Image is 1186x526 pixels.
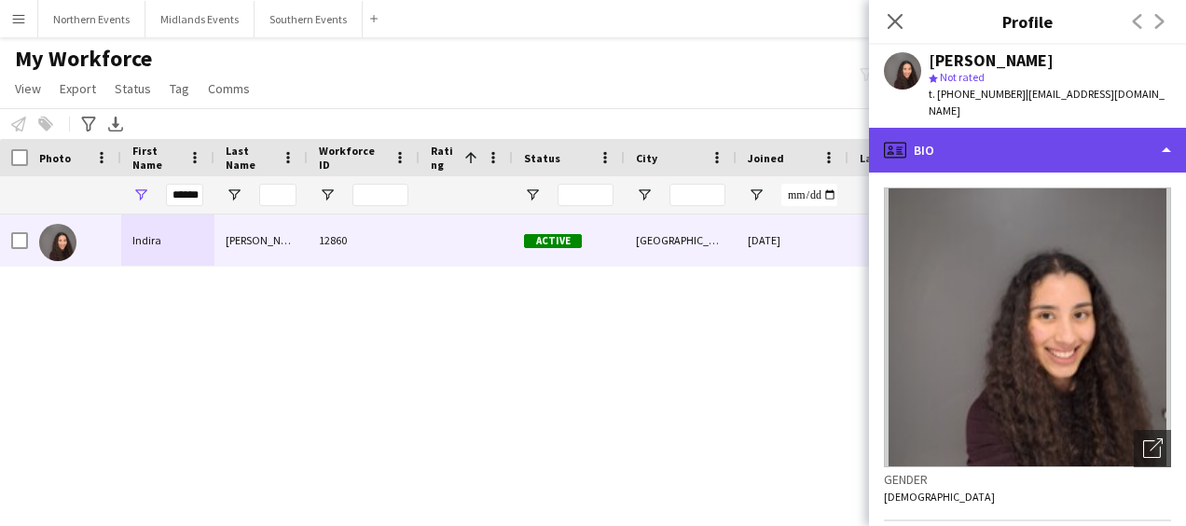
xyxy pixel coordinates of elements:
[104,113,127,135] app-action-btn: Export XLSX
[929,87,1026,101] span: t. [PHONE_NUMBER]
[1134,430,1171,467] div: Open photos pop-in
[940,70,985,84] span: Not rated
[200,76,257,101] a: Comms
[7,76,48,101] a: View
[869,128,1186,173] div: Bio
[121,215,214,266] div: Indira
[226,187,242,203] button: Open Filter Menu
[132,187,149,203] button: Open Filter Menu
[352,184,408,206] input: Workforce ID Filter Input
[319,187,336,203] button: Open Filter Menu
[259,184,296,206] input: Last Name Filter Input
[308,215,420,266] div: 12860
[214,215,308,266] div: [PERSON_NAME]
[162,76,197,101] a: Tag
[166,184,203,206] input: First Name Filter Input
[737,215,848,266] div: [DATE]
[38,1,145,37] button: Northern Events
[15,80,41,97] span: View
[636,151,657,165] span: City
[60,80,96,97] span: Export
[132,144,181,172] span: First Name
[208,80,250,97] span: Comms
[929,52,1054,69] div: [PERSON_NAME]
[226,144,274,172] span: Last Name
[52,76,103,101] a: Export
[748,187,765,203] button: Open Filter Menu
[15,45,152,73] span: My Workforce
[77,113,100,135] app-action-btn: Advanced filters
[524,187,541,203] button: Open Filter Menu
[39,151,71,165] span: Photo
[869,9,1186,34] h3: Profile
[319,144,386,172] span: Workforce ID
[431,144,457,172] span: Rating
[884,490,995,504] span: [DEMOGRAPHIC_DATA]
[524,151,560,165] span: Status
[636,187,653,203] button: Open Filter Menu
[170,80,189,97] span: Tag
[107,76,159,101] a: Status
[929,87,1165,118] span: | [EMAIL_ADDRESS][DOMAIN_NAME]
[625,215,737,266] div: [GEOGRAPHIC_DATA]
[145,1,255,37] button: Midlands Events
[669,184,725,206] input: City Filter Input
[255,1,363,37] button: Southern Events
[884,471,1171,488] h3: Gender
[558,184,614,206] input: Status Filter Input
[860,151,902,165] span: Last job
[781,184,837,206] input: Joined Filter Input
[524,234,582,248] span: Active
[884,187,1171,467] img: Crew avatar or photo
[115,80,151,97] span: Status
[748,151,784,165] span: Joined
[39,224,76,261] img: Indira Patel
